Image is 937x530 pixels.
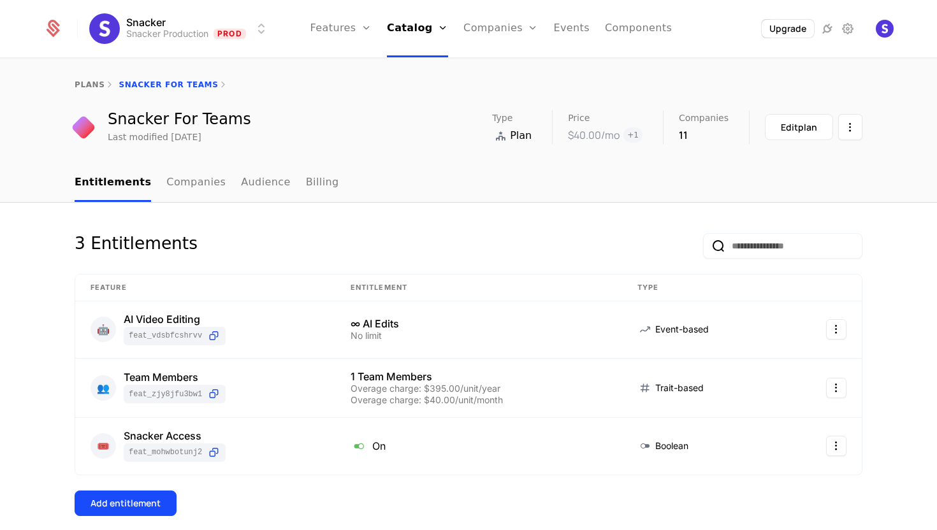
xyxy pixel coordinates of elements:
[126,17,166,27] span: Snacker
[876,20,894,38] button: Open user button
[351,331,607,340] div: No limit
[89,13,120,44] img: Snacker
[351,438,607,454] div: On
[655,382,704,394] span: Trait-based
[826,319,846,340] button: Select action
[91,317,116,342] div: 🤖
[75,164,339,202] ul: Choose Sub Page
[351,371,607,382] div: 1 Team Members
[765,114,833,140] button: Editplan
[91,497,161,510] div: Add entitlement
[91,375,116,401] div: 👥
[623,127,643,143] span: + 1
[840,21,855,36] a: Settings
[306,164,339,202] a: Billing
[492,113,512,122] span: Type
[126,27,208,40] div: Snacker Production
[655,323,709,336] span: Event-based
[762,20,814,38] button: Upgrade
[622,275,782,301] th: Type
[75,80,105,89] a: plans
[876,20,894,38] img: Shelby Stephens
[91,433,116,459] div: 🎟️
[75,164,862,202] nav: Main
[93,15,269,43] button: Select environment
[655,440,688,452] span: Boolean
[75,164,151,202] a: Entitlements
[335,275,622,301] th: Entitlement
[214,29,246,39] span: Prod
[75,491,177,516] button: Add entitlement
[129,389,202,399] span: feat_ZJY8jfu3BW1
[510,128,532,143] span: Plan
[568,113,590,122] span: Price
[826,436,846,456] button: Select action
[108,131,201,143] div: Last modified [DATE]
[124,372,226,382] div: Team Members
[781,121,817,134] div: Edit plan
[166,164,226,202] a: Companies
[351,396,607,405] div: Overage charge: $40.00/unit/month
[124,314,226,324] div: AI Video Editing
[826,378,846,398] button: Select action
[568,127,620,143] div: $40.00 /mo
[820,21,835,36] a: Integrations
[679,113,729,122] span: Companies
[241,164,291,202] a: Audience
[679,127,729,143] div: 11
[129,331,202,341] span: feat_VdsBfcshrvV
[351,319,607,329] div: ∞ AI Edits
[351,384,607,393] div: Overage charge: $395.00/unit/year
[75,233,198,259] div: 3 Entitlements
[838,114,862,140] button: Select action
[75,275,335,301] th: Feature
[124,431,226,441] div: Snacker Access
[108,111,251,127] div: Snacker For Teams
[129,447,202,457] span: feat_MohwboTUnJ2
